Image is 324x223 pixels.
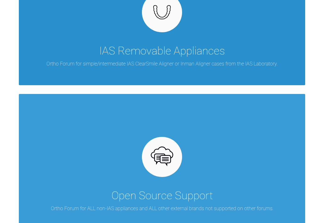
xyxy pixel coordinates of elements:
[150,145,174,169] img: opensource.6e495855.svg
[111,187,213,205] div: Open Source Support
[150,3,174,21] img: removables.927eaa4e.svg
[99,42,225,60] div: IAS Removable Appliances
[46,60,278,68] p: Ortho Forum for simple/intermediate IAS ClearSmile Aligner or Inman Aligner cases from the IAS La...
[51,205,273,213] p: Ortho Forum for ALL non-IAS appliances and ALL other external brands not supported on other forums.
